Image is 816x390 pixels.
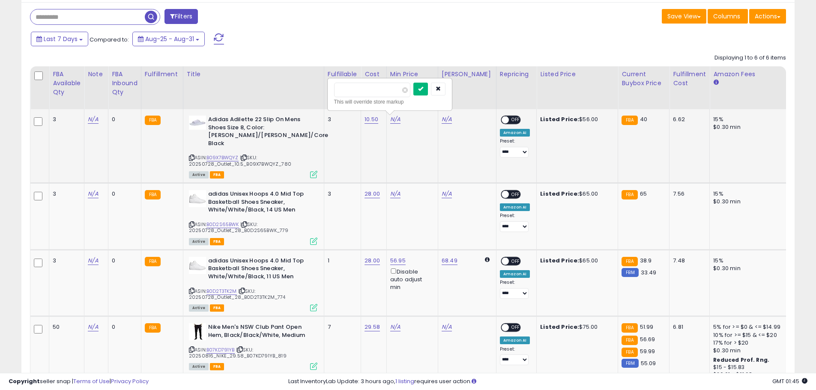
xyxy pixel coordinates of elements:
b: Listed Price: [540,256,579,265]
div: 0 [112,116,135,123]
div: 7.56 [673,190,703,198]
div: $0.30 min [713,123,784,131]
small: FBA [622,116,637,125]
a: B07KD791YB [206,346,235,354]
img: 41ig4dRCDRL._SL40_.jpg [189,190,206,207]
div: 17% for > $20 [713,339,784,347]
button: Filters [164,9,198,24]
a: N/A [442,190,452,198]
span: FBA [210,363,224,370]
div: $56.00 [540,116,611,123]
b: Adidas Adilette 22 Slip On Mens Shoes Size 8, Color: [PERSON_NAME]/[PERSON_NAME]/Core Black [208,116,312,149]
a: 10.50 [365,115,378,124]
div: $75.00 [540,323,611,331]
a: 56.95 [390,256,406,265]
div: Amazon AI [500,129,530,137]
span: All listings currently available for purchase on Amazon [189,304,209,312]
div: Repricing [500,70,533,79]
span: 2025-09-8 01:45 GMT [772,377,807,385]
span: 65 [640,190,647,198]
span: All listings currently available for purchase on Amazon [189,171,209,179]
span: 51.99 [640,323,654,331]
a: 68.49 [442,256,457,265]
b: Reduced Prof. Rng. [713,356,769,363]
small: FBA [145,116,161,125]
a: 28.00 [365,256,380,265]
a: N/A [88,323,98,331]
span: | SKU: 20250728_Outlet_10.5_B09X7BWQYZ_780 [189,154,291,167]
div: 5% for >= $0 & <= $14.99 [713,323,784,331]
a: 1 listing [395,377,414,385]
div: Preset: [500,346,530,366]
div: Amazon AI [500,336,530,344]
a: N/A [390,323,401,331]
div: $65.00 [540,257,611,265]
div: Amazon AI [500,270,530,278]
div: Fulfillment [145,70,179,79]
b: Listed Price: [540,115,579,123]
span: Aug-25 - Aug-31 [145,35,194,43]
div: Title [187,70,320,79]
div: 3 [53,190,78,198]
div: 3 [53,257,78,265]
div: 15% [713,257,784,265]
button: Save View [662,9,706,24]
div: Cost [365,70,383,79]
small: FBA [622,323,637,333]
div: 15% [713,190,784,198]
b: Listed Price: [540,323,579,331]
small: FBA [622,190,637,199]
div: FBA inbound Qty [112,70,137,97]
div: 0 [112,323,135,331]
a: Terms of Use [73,377,110,385]
a: N/A [442,115,452,124]
a: B0D2S65BWK [206,221,239,228]
span: | SKU: 20250728_Outlet_28_B0D2S65BWK_779 [189,221,289,234]
div: $0.30 min [713,347,784,354]
strong: Copyright [9,377,40,385]
a: 28.00 [365,190,380,198]
div: 7 [328,323,354,331]
span: OFF [509,116,523,124]
span: 55.09 [641,359,656,367]
div: Fulfillable Quantity [328,70,357,88]
div: 3 [53,116,78,123]
div: [PERSON_NAME] [442,70,493,79]
div: Amazon AI [500,203,530,211]
span: | SKU: 20250816_NIKE_29.58_B07KD791YB_819 [189,346,287,359]
span: 56.69 [640,335,655,343]
span: Columns [713,12,740,21]
div: Note [88,70,105,79]
span: All listings currently available for purchase on Amazon [189,238,209,245]
a: N/A [390,115,401,124]
a: N/A [88,190,98,198]
a: N/A [88,115,98,124]
div: $0.30 min [713,198,784,205]
span: OFF [509,257,523,265]
div: $0.30 min [713,265,784,272]
div: ASIN: [189,257,317,311]
small: FBA [145,257,161,266]
span: 38.9 [640,256,652,265]
small: FBA [145,190,161,199]
a: 29.58 [365,323,380,331]
small: Amazon Fees. [713,79,718,86]
div: Fulfillment Cost [673,70,706,88]
small: FBA [622,257,637,266]
button: Columns [708,9,748,24]
div: Current Buybox Price [622,70,666,88]
div: Disable auto adjust min [390,267,431,292]
button: Aug-25 - Aug-31 [132,32,205,46]
div: Last InventoryLab Update: 3 hours ago, requires user action. [288,378,807,386]
div: seller snap | | [9,378,149,386]
b: adidas Unisex Hoops 4.0 Mid Top Basketball Shoes Sneaker, White/White/Black, 11 US Men [208,257,312,283]
div: 7.48 [673,257,703,265]
div: 0 [112,190,135,198]
div: Listed Price [540,70,614,79]
img: 315NEPU0fDL._SL40_.jpg [189,323,206,340]
span: FBA [210,171,224,179]
div: Displaying 1 to 6 of 6 items [714,54,786,62]
div: Amazon Fees [713,70,787,79]
div: 10% for >= $15 & <= $20 [713,331,784,339]
div: 15% [713,116,784,123]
